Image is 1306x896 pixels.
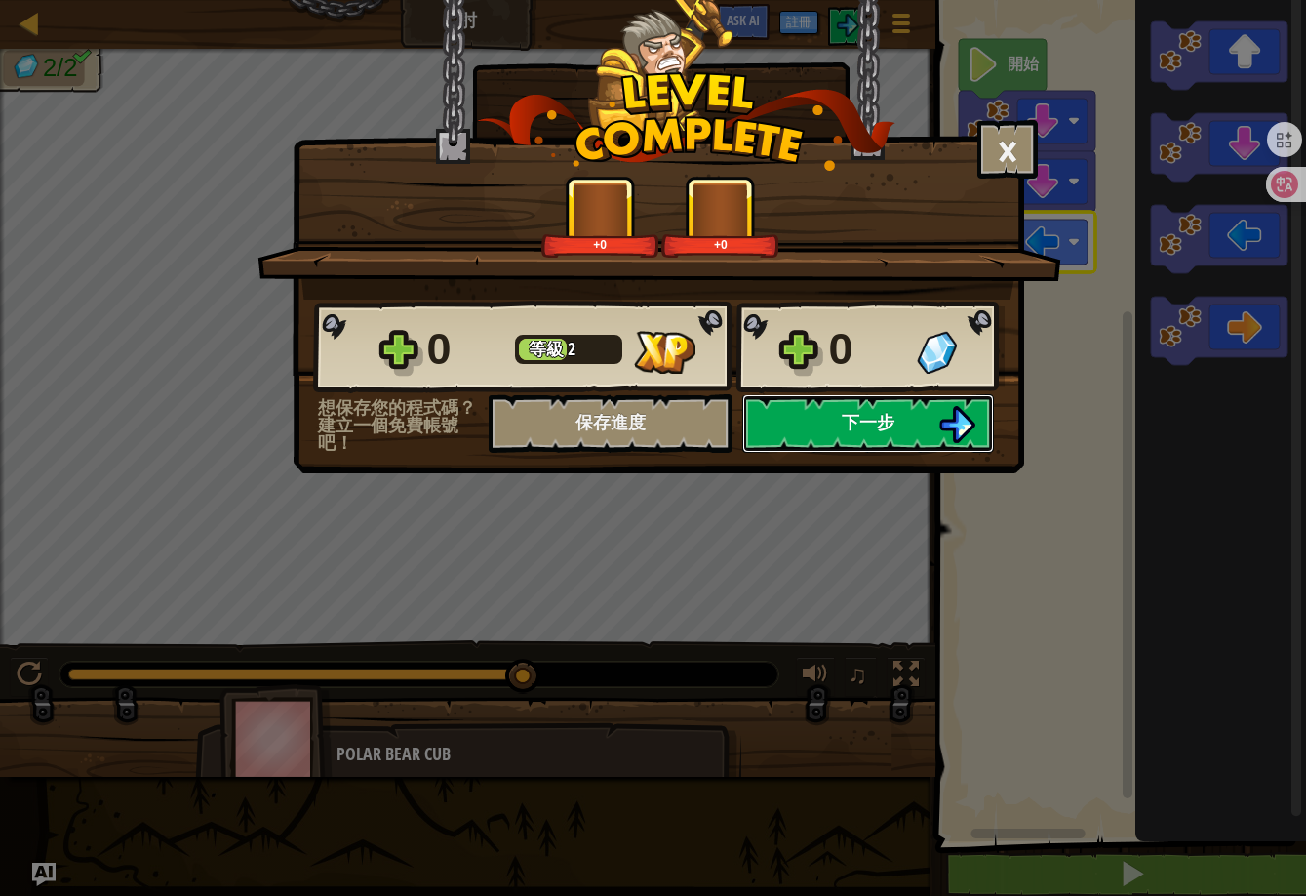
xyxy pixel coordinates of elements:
button: × [977,120,1038,179]
span: 2 [568,337,575,361]
span: 下一步 [842,410,894,434]
div: 想保存您的程式碼？建立一個免費帳號吧！ [318,399,489,452]
img: 取得寶石 [917,331,957,374]
div: +0 [545,237,655,252]
img: level_complete.png [477,72,895,171]
div: 0 [427,318,503,381]
div: 0 [829,318,905,381]
img: 取得經驗值 [634,331,695,374]
img: 下一步 [938,406,975,443]
button: 下一步 [742,394,994,453]
button: 保存進度 [489,394,732,453]
div: +0 [665,237,775,252]
span: 等級 [529,337,568,361]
